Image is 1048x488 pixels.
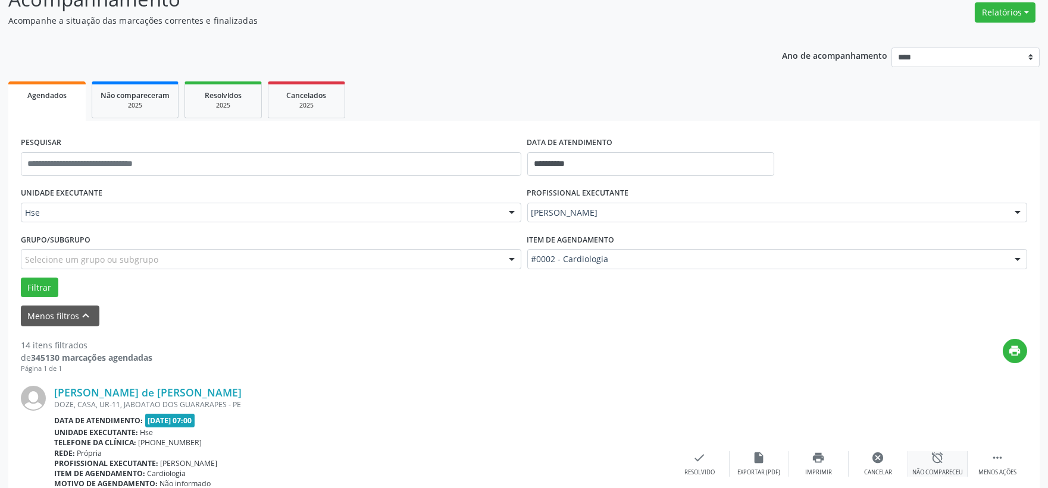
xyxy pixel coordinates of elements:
[27,90,67,100] span: Agendados
[101,90,170,100] span: Não compareceram
[139,437,202,448] span: [PHONE_NUMBER]
[1003,339,1027,363] button: print
[54,458,158,468] b: Profissional executante:
[912,468,963,477] div: Não compareceu
[527,184,629,203] label: PROFISSIONAL EXECUTANTE
[25,207,497,219] span: Hse
[31,352,152,363] strong: 345130 marcações agendadas
[531,207,1003,219] span: [PERSON_NAME]
[21,364,152,374] div: Página 1 de 1
[991,451,1004,464] i: 
[805,468,832,477] div: Imprimir
[21,278,58,298] button: Filtrar
[527,134,613,152] label: DATA DE ATENDIMENTO
[693,451,706,464] i: check
[872,451,885,464] i: cancel
[684,468,715,477] div: Resolvido
[54,448,75,458] b: Rede:
[287,90,327,100] span: Cancelados
[975,2,1036,23] button: Relatórios
[54,468,145,478] b: Item de agendamento:
[161,458,218,468] span: [PERSON_NAME]
[54,427,138,437] b: Unidade executante:
[193,101,253,110] div: 2025
[145,414,195,427] span: [DATE] 07:00
[148,468,186,478] span: Cardiologia
[101,101,170,110] div: 2025
[77,448,102,458] span: Própria
[931,451,944,464] i: alarm_off
[21,134,61,152] label: PESQUISAR
[21,231,90,249] label: Grupo/Subgrupo
[8,14,730,27] p: Acompanhe a situação das marcações correntes e finalizadas
[738,468,781,477] div: Exportar (PDF)
[812,451,825,464] i: print
[21,351,152,364] div: de
[527,231,615,249] label: Item de agendamento
[54,437,136,448] b: Telefone da clínica:
[21,306,99,326] button: Menos filtroskeyboard_arrow_up
[277,101,336,110] div: 2025
[753,451,766,464] i: insert_drive_file
[21,386,46,411] img: img
[54,415,143,426] b: Data de atendimento:
[978,468,1016,477] div: Menos ações
[140,427,154,437] span: Hse
[21,339,152,351] div: 14 itens filtrados
[782,48,887,62] p: Ano de acompanhamento
[25,253,158,266] span: Selecione um grupo ou subgrupo
[54,399,670,410] div: DOZE, CASA, UR-11, JABOATAO DOS GUARARAPES - PE
[205,90,242,100] span: Resolvidos
[864,468,892,477] div: Cancelar
[1009,344,1022,357] i: print
[80,309,93,322] i: keyboard_arrow_up
[531,253,1003,265] span: #0002 - Cardiologia
[54,386,242,399] a: [PERSON_NAME] de [PERSON_NAME]
[21,184,102,203] label: UNIDADE EXECUTANTE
